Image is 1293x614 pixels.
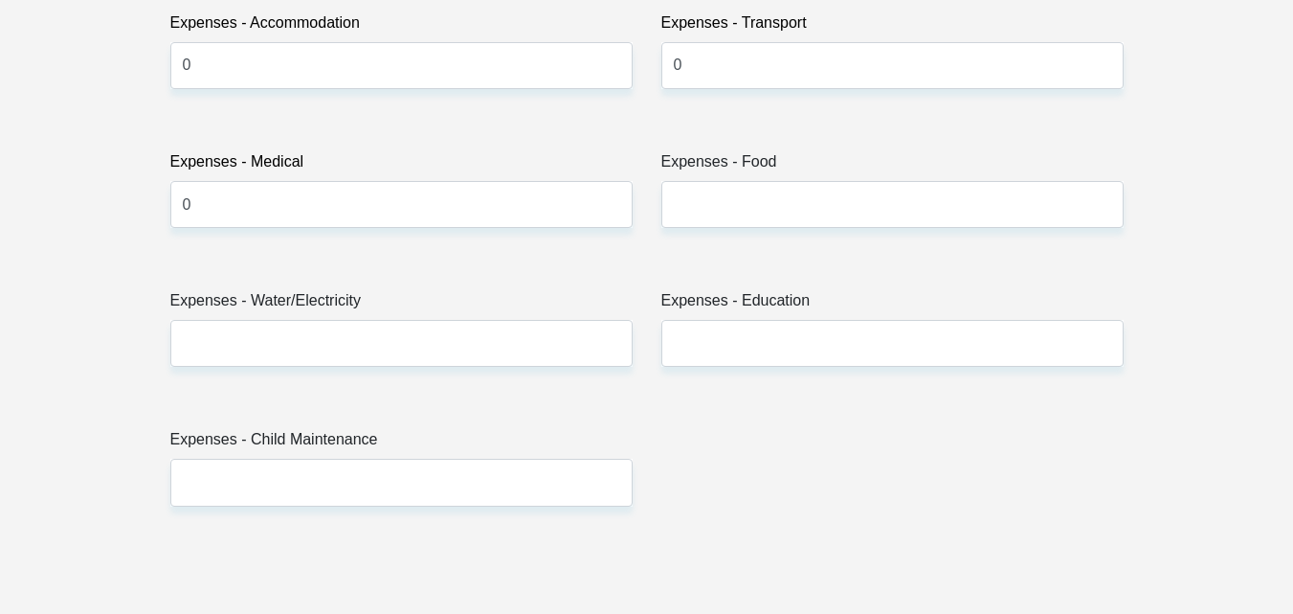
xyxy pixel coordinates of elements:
[170,289,633,320] label: Expenses - Water/Electricity
[170,150,633,181] label: Expenses - Medical
[661,11,1124,42] label: Expenses - Transport
[170,459,633,506] input: Expenses - Child Maintenance
[170,42,633,89] input: Expenses - Accommodation
[661,289,1124,320] label: Expenses - Education
[170,11,633,42] label: Expenses - Accommodation
[661,320,1124,367] input: Expenses - Education
[661,150,1124,181] label: Expenses - Food
[661,181,1124,228] input: Expenses - Food
[170,428,633,459] label: Expenses - Child Maintenance
[661,42,1124,89] input: Expenses - Transport
[170,320,633,367] input: Expenses - Water/Electricity
[170,181,633,228] input: Expenses - Medical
